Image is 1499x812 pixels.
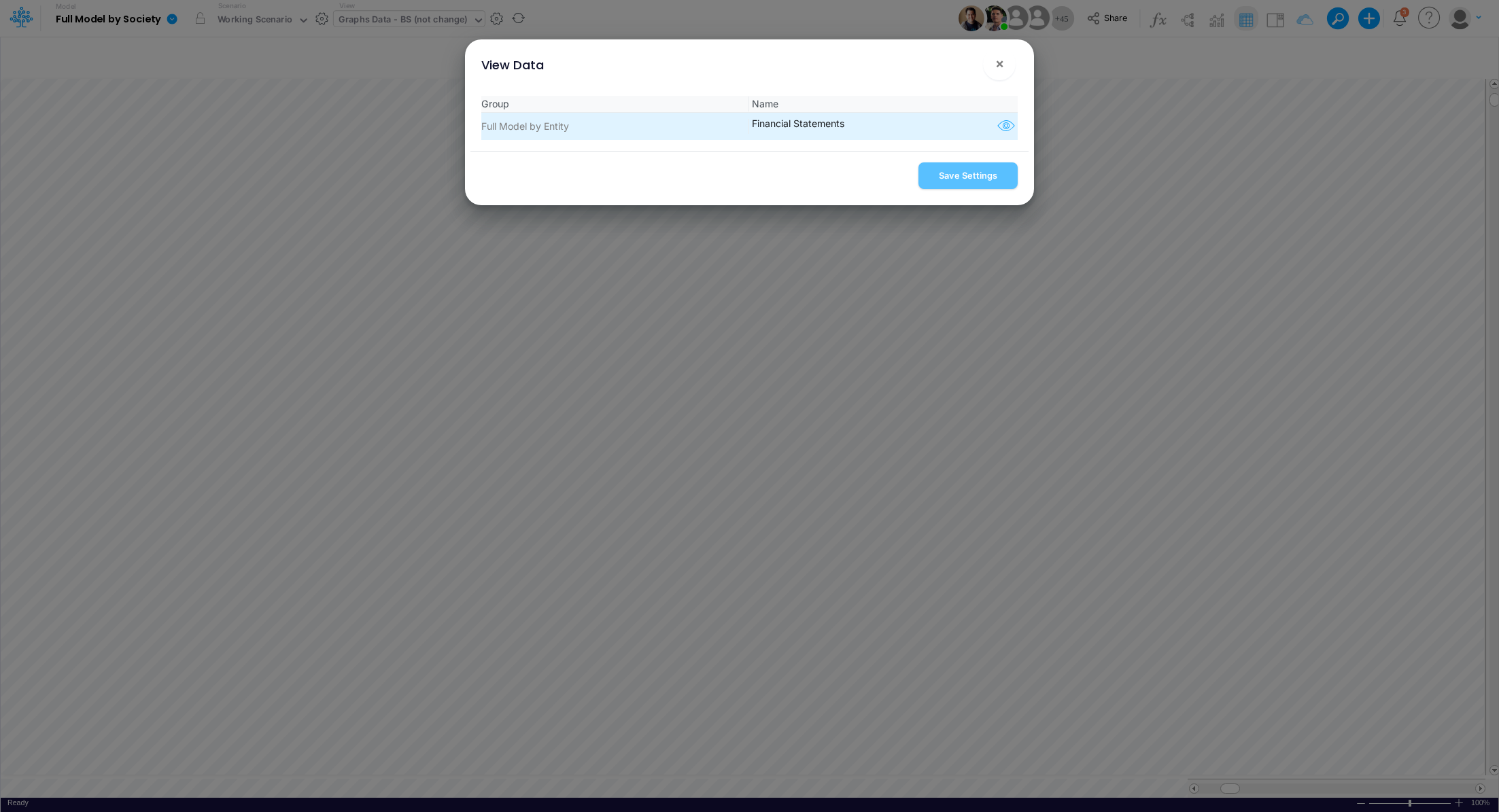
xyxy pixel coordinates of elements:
span: Group [481,96,750,111]
span: Full Model by Entity [481,119,750,133]
button: Close [983,48,1016,80]
span: Financial Statements [749,116,1018,137]
span: Name [749,96,1018,111]
div: View Data [481,56,544,74]
li: Full Model by Entity Financial Statements [481,113,1018,140]
span: × [995,55,1004,71]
